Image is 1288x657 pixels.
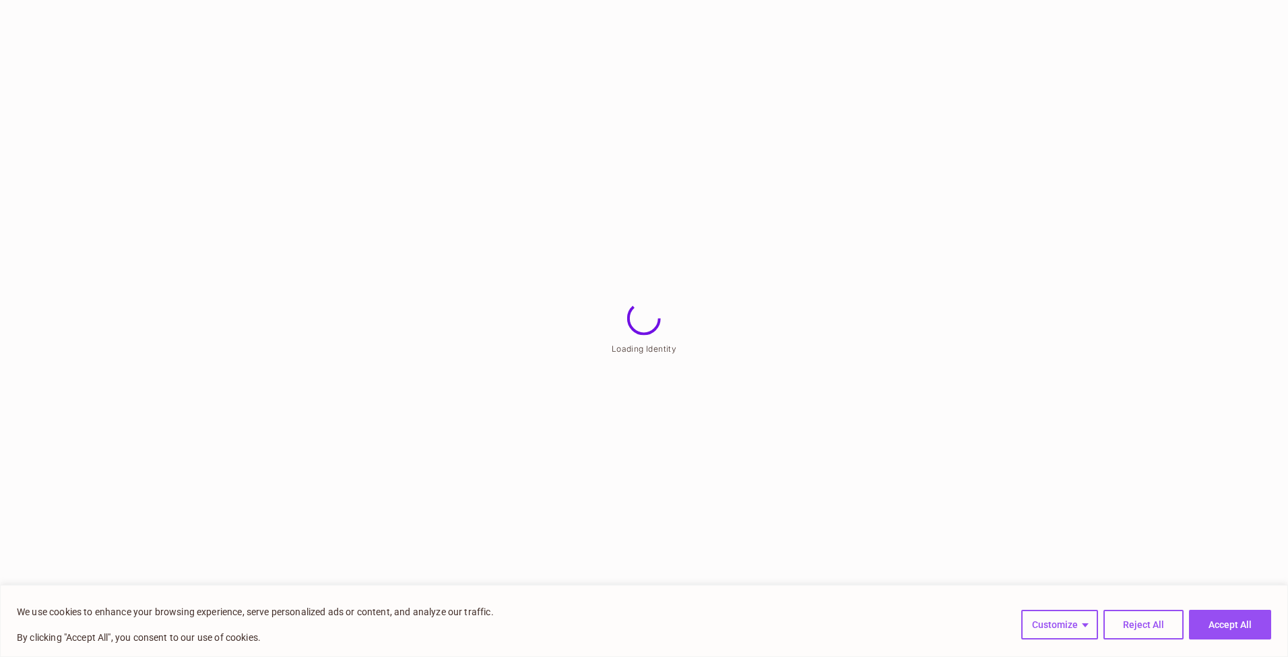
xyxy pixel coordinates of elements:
button: Customize [1021,610,1098,639]
button: Reject All [1103,610,1184,639]
p: We use cookies to enhance your browsing experience, serve personalized ads or content, and analyz... [17,604,494,620]
p: By clicking "Accept All", you consent to our use of cookies. [17,629,494,646]
button: Accept All [1189,610,1271,639]
span: Loading Identity [612,343,676,353]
